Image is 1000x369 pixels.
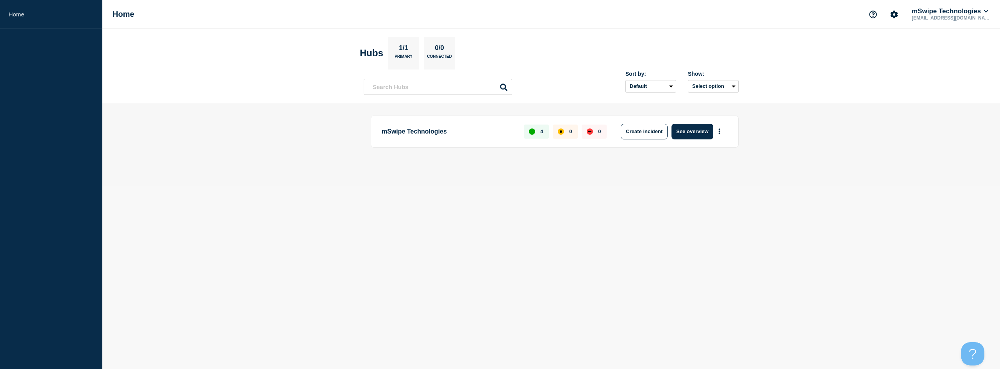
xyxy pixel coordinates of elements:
button: mSwipe Technologies [910,7,990,15]
p: 0 [598,128,601,134]
p: 4 [540,128,543,134]
button: Account settings [886,6,902,23]
div: up [529,128,535,135]
button: See overview [671,124,713,139]
h2: Hubs [360,48,383,59]
button: More actions [714,124,725,139]
select: Sort by [625,80,676,93]
p: Connected [427,54,452,62]
p: [EMAIL_ADDRESS][DOMAIN_NAME] [910,15,991,21]
iframe: Help Scout Beacon - Open [961,342,984,365]
div: down [587,128,593,135]
p: mSwipe Technologies [382,124,515,139]
button: Create incident [621,124,668,139]
p: 1/1 [396,44,411,54]
p: 0/0 [432,44,447,54]
button: Support [865,6,881,23]
div: Sort by: [625,71,676,77]
div: Show: [688,71,739,77]
p: Primary [395,54,412,62]
input: Search Hubs [364,79,512,95]
h1: Home [112,10,134,19]
div: affected [558,128,564,135]
button: Select option [688,80,739,93]
p: 0 [569,128,572,134]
